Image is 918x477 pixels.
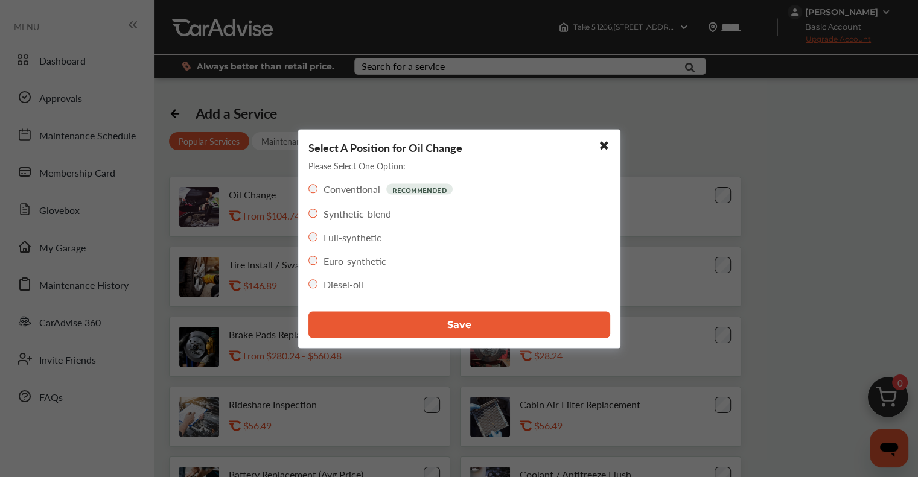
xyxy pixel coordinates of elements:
label: Full-synthetic [324,230,381,244]
span: Save [447,319,471,330]
p: Please Select One Option: [308,159,406,171]
label: Synthetic-blend [324,206,391,220]
label: Conventional [324,182,380,196]
button: Save [308,311,610,338]
label: Euro-synthetic [324,253,386,267]
p: Select A Position for Oil Change [308,139,462,154]
label: Diesel-oil [324,277,363,291]
p: RECOMMENDED [386,183,453,194]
